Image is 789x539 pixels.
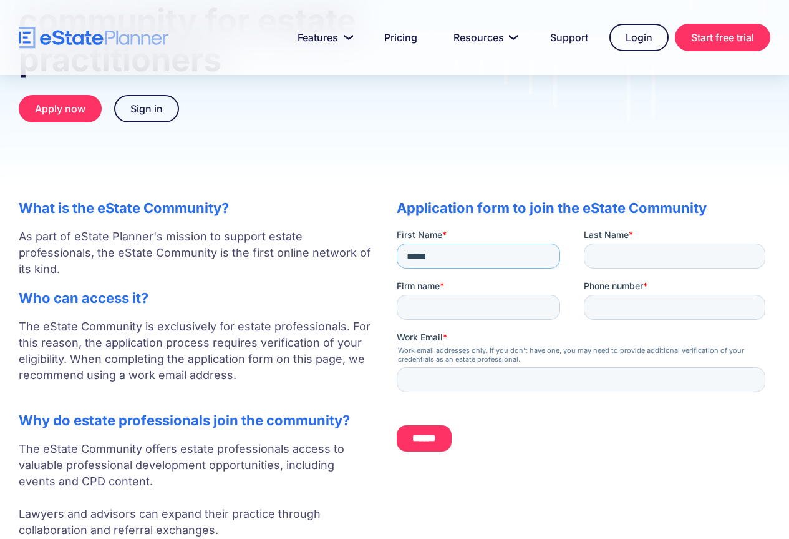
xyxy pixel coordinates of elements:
[19,290,372,306] h2: Who can access it?
[114,95,179,122] a: Sign in
[19,412,372,428] h2: Why do estate professionals join the community?
[397,229,770,462] iframe: Form 0
[609,24,669,51] a: Login
[19,229,372,277] p: As part of eState Planner's mission to support estate professionals, the eState Community is the ...
[19,95,102,122] a: Apply now
[19,27,168,49] a: home
[535,25,603,50] a: Support
[19,200,372,216] h2: What is the eState Community?
[19,319,372,400] p: The eState Community is exclusively for estate professionals. For this reason, the application pr...
[675,24,770,51] a: Start free trial
[397,200,770,216] h2: Application form to join the eState Community
[438,25,529,50] a: Resources
[283,25,363,50] a: Features
[369,25,432,50] a: Pricing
